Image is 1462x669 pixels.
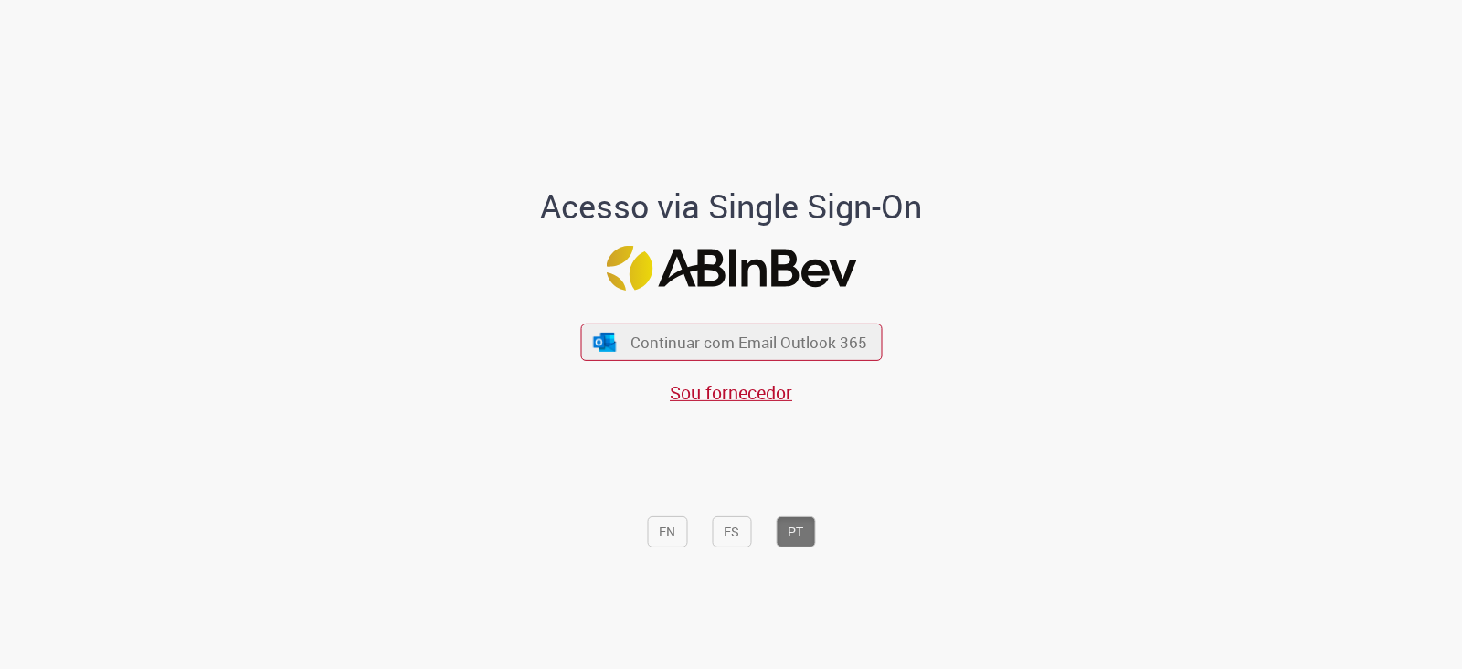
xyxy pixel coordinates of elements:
[712,516,751,547] button: ES
[478,188,985,225] h1: Acesso via Single Sign-On
[606,246,856,291] img: Logo ABInBev
[630,332,867,353] span: Continuar com Email Outlook 365
[580,324,882,361] button: ícone Azure/Microsoft 360 Continuar com Email Outlook 365
[776,516,815,547] button: PT
[592,332,618,351] img: ícone Azure/Microsoft 360
[647,516,687,547] button: EN
[670,380,792,405] a: Sou fornecedor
